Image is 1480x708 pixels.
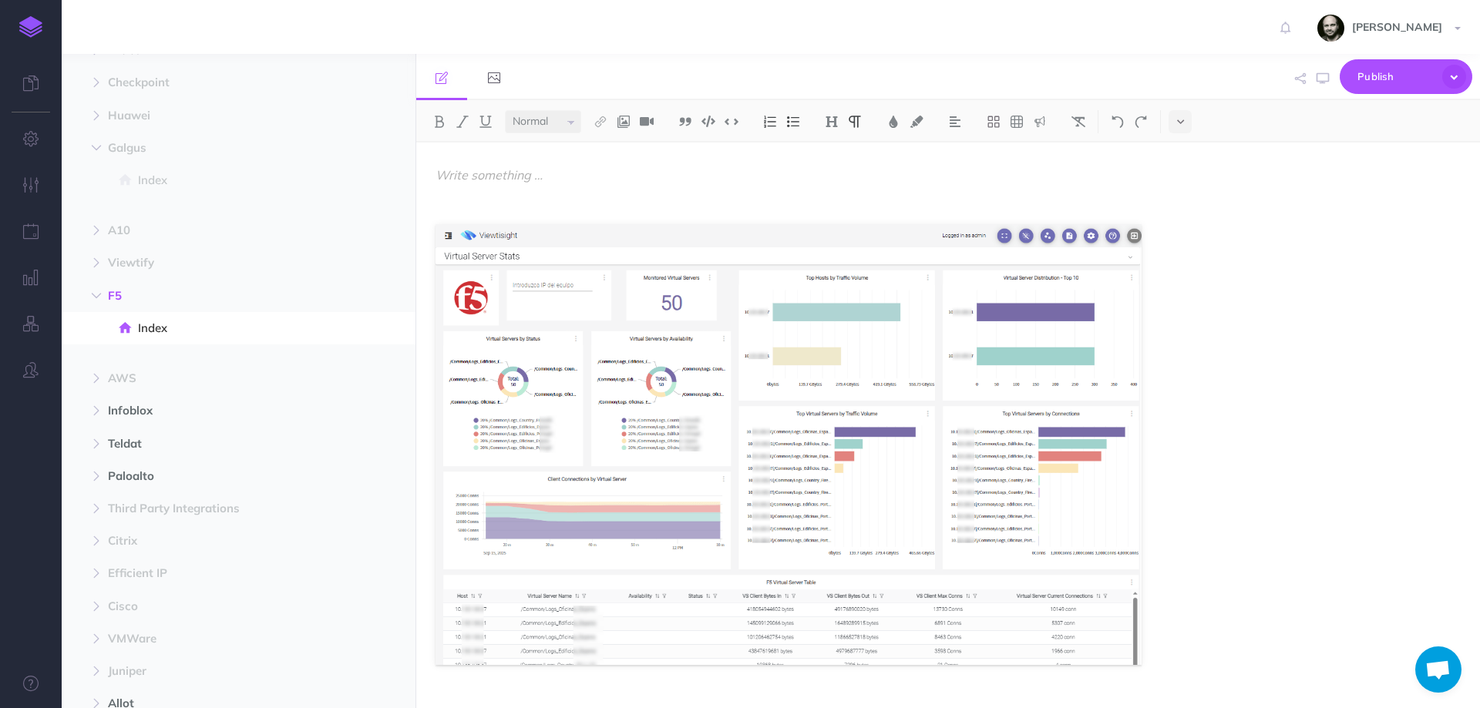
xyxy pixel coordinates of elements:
[108,401,304,420] span: Infoblox
[108,287,304,305] span: F5
[617,116,631,128] img: Add image button
[848,116,862,128] img: Paragraph button
[436,224,1142,666] img: 1UbmO4eVC7j7fMPZK0Zb.png
[1111,116,1125,128] img: Undo
[108,73,304,92] span: Checkpoint
[108,139,304,157] span: Galgus
[763,116,777,128] img: Ordered list button
[948,116,962,128] img: Alignment dropdown menu button
[725,116,738,127] img: Inline code button
[1357,65,1435,89] span: Publish
[138,171,323,190] span: Index
[1415,646,1461,693] div: Chat abierto
[886,116,900,128] img: Text color button
[640,116,654,128] img: Add video button
[108,467,304,485] span: Paloalto
[1317,15,1344,42] img: fYsxTL7xyiRwVNfLOwtv2ERfMyxBnxhkboQPdXU4.jpeg
[108,435,304,453] span: Teldat
[825,116,839,128] img: Headings dropdown button
[456,116,469,128] img: Italic button
[108,564,304,582] span: Efficient IP
[1071,116,1085,128] img: Clear styles button
[701,116,715,127] img: Code block button
[786,116,800,128] img: Unordered list button
[594,116,607,128] img: Link button
[19,16,42,38] img: logo-mark.svg
[108,221,304,240] span: A10
[1033,116,1047,128] img: Callout dropdown menu button
[108,369,304,388] span: AWS
[1340,59,1472,94] button: Publish
[432,116,446,128] img: Bold button
[1010,116,1024,128] img: Create table button
[108,532,304,550] span: Citrix
[108,662,304,680] span: Juniper
[678,116,692,128] img: Blockquote button
[108,106,304,125] span: Huawei
[910,116,923,128] img: Text background color button
[138,319,323,337] span: Index
[108,253,304,272] span: Viewtify
[108,499,304,518] span: Third Party Integrations
[479,116,493,128] img: Underline button
[108,597,304,616] span: Cisco
[108,629,304,648] span: VMWare
[1134,116,1148,128] img: Redo
[1344,20,1450,34] span: [PERSON_NAME]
